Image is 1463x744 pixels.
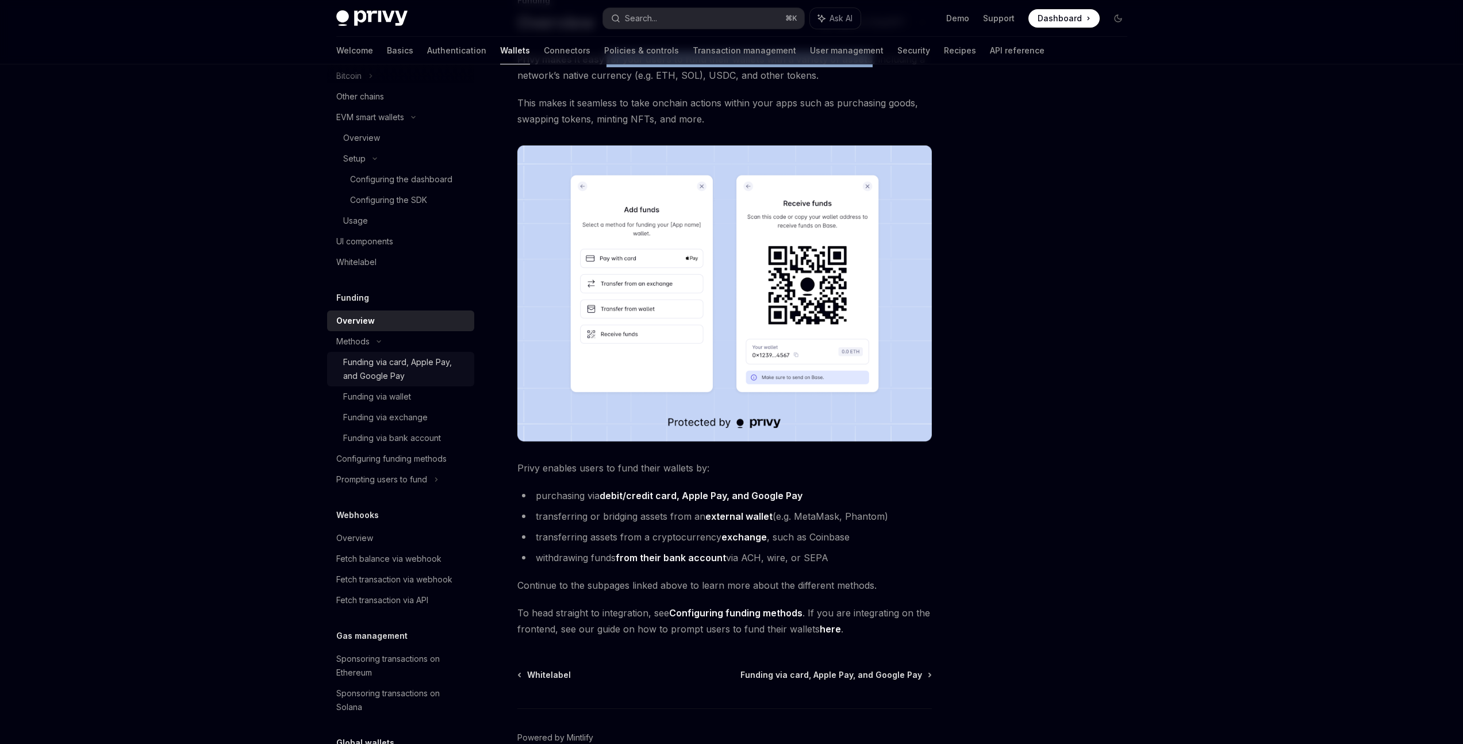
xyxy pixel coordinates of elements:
div: Overview [336,314,375,328]
li: transferring or bridging assets from an (e.g. MetaMask, Phantom) [517,508,932,524]
a: Overview [327,310,474,331]
h5: Gas management [336,629,408,643]
div: Sponsoring transactions on Ethereum [336,652,467,680]
a: Powered by Mintlify [517,732,593,743]
div: Funding via exchange [343,411,428,424]
a: Other chains [327,86,474,107]
a: Fetch transaction via webhook [327,569,474,590]
div: Methods [336,335,370,348]
a: Sponsoring transactions on Ethereum [327,649,474,683]
span: Continue to the subpages linked above to learn more about the different methods. [517,577,932,593]
div: Fetch transaction via API [336,593,428,607]
img: dark logo [336,10,408,26]
button: Ask AI [810,8,861,29]
div: Configuring funding methods [336,452,447,466]
a: Wallets [500,37,530,64]
li: withdrawing funds via ACH, wire, or SEPA [517,550,932,566]
div: Search... [625,11,657,25]
a: Configuring funding methods [669,607,802,619]
strong: debit/credit card, Apple Pay, and Google Pay [600,490,802,501]
a: Basics [387,37,413,64]
a: Whitelabel [327,252,474,273]
span: , including a network’s native currency (e.g. ETH, SOL), USDC, and other tokens. [517,51,932,83]
div: Fetch transaction via webhook [336,573,452,586]
a: Funding via card, Apple Pay, and Google Pay [327,352,474,386]
a: from their bank account [616,552,726,564]
h5: Funding [336,291,369,305]
span: This makes it seamless to take onchain actions within your apps such as purchasing goods, swappin... [517,95,932,127]
a: Configuring funding methods [327,448,474,469]
a: Dashboard [1028,9,1100,28]
span: ⌘ K [785,14,797,23]
a: Whitelabel [519,669,571,681]
button: Toggle dark mode [1109,9,1127,28]
a: Security [897,37,930,64]
div: Fetch balance via webhook [336,552,441,566]
a: Overview [327,528,474,549]
a: Overview [327,128,474,148]
span: Ask AI [830,13,853,24]
li: transferring assets from a cryptocurrency , such as Coinbase [517,529,932,545]
div: Overview [336,531,373,545]
div: Funding via wallet [343,390,411,404]
span: To head straight to integration, see . If you are integrating on the frontend, see our guide on h... [517,605,932,637]
a: here [820,623,841,635]
span: Whitelabel [527,669,571,681]
span: Privy enables users to fund their wallets by: [517,460,932,476]
h5: Webhooks [336,508,379,522]
div: Whitelabel [336,255,377,269]
div: Usage [343,214,368,228]
div: Funding via card, Apple Pay, and Google Pay [343,355,467,383]
strong: external wallet [705,511,773,522]
a: Demo [946,13,969,24]
a: Support [983,13,1015,24]
div: Other chains [336,90,384,103]
div: UI components [336,235,393,248]
div: Configuring the dashboard [350,172,452,186]
a: Recipes [944,37,976,64]
a: UI components [327,231,474,252]
a: Welcome [336,37,373,64]
div: Prompting users to fund [336,473,427,486]
a: Configuring the dashboard [327,169,474,190]
a: Transaction management [693,37,796,64]
div: Overview [343,131,380,145]
a: exchange [721,531,767,543]
span: Funding via card, Apple Pay, and Google Pay [740,669,922,681]
li: purchasing via [517,488,932,504]
a: Funding via exchange [327,407,474,428]
div: Sponsoring transactions on Solana [336,687,467,714]
a: external wallet [705,511,773,523]
div: Configuring the SDK [350,193,427,207]
a: Authentication [427,37,486,64]
div: Setup [343,152,366,166]
a: Funding via wallet [327,386,474,407]
a: debit/credit card, Apple Pay, and Google Pay [600,490,802,502]
span: Dashboard [1038,13,1082,24]
a: Policies & controls [604,37,679,64]
img: images/Funding.png [517,145,932,442]
a: API reference [990,37,1045,64]
div: EVM smart wallets [336,110,404,124]
a: Usage [327,210,474,231]
button: Search...⌘K [603,8,804,29]
a: Connectors [544,37,590,64]
a: Fetch transaction via API [327,590,474,611]
a: Configuring the SDK [327,190,474,210]
div: Funding via bank account [343,431,441,445]
a: User management [810,37,884,64]
a: Funding via bank account [327,428,474,448]
a: Sponsoring transactions on Solana [327,683,474,718]
a: Funding via card, Apple Pay, and Google Pay [740,669,931,681]
a: Fetch balance via webhook [327,549,474,569]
